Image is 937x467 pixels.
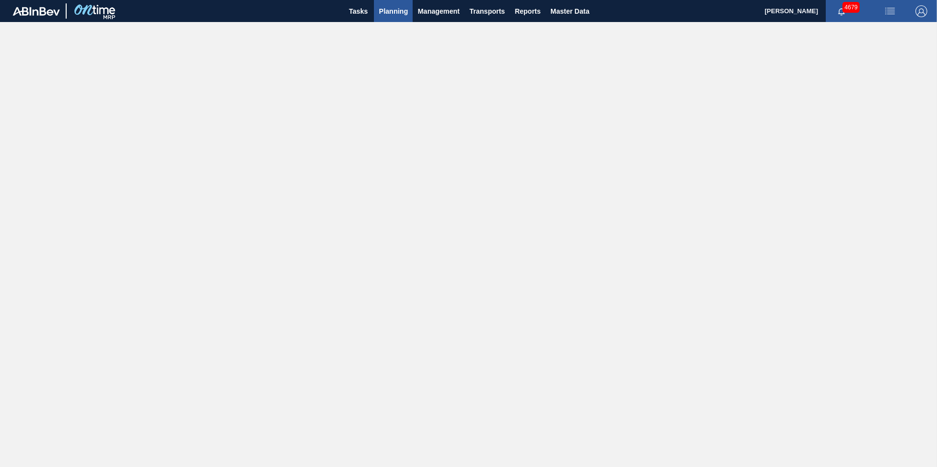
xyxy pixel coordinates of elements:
span: Reports [515,5,541,17]
span: Planning [379,5,408,17]
img: userActions [884,5,896,17]
span: Management [418,5,460,17]
button: Notifications [826,4,857,18]
img: TNhmsLtSVTkK8tSr43FrP2fwEKptu5GPRR3wAAAABJRU5ErkJggg== [13,7,60,16]
span: Transports [469,5,505,17]
img: Logout [915,5,927,17]
span: 4679 [842,2,860,13]
span: Tasks [347,5,369,17]
span: Master Data [550,5,589,17]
